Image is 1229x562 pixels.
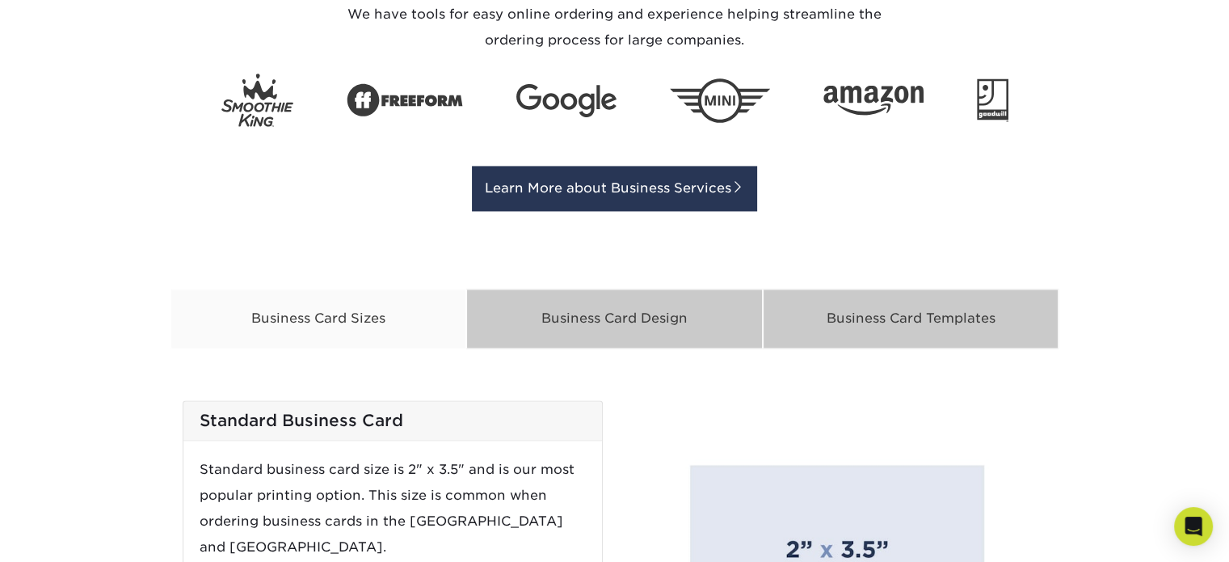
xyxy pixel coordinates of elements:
[200,411,586,430] h5: Standard Business Card
[977,78,1008,122] img: Goodwill
[763,289,1059,349] div: Business Card Templates
[221,73,293,127] img: Smoothie King
[170,289,467,349] div: Business Card Sizes
[466,289,763,349] div: Business Card Design
[472,166,757,211] a: Learn More about Business Services
[823,85,924,116] img: Amazon
[347,74,463,126] img: Freeform
[670,78,770,122] img: Mini
[332,2,898,53] p: We have tools for easy online ordering and experience helping streamline the ordering process for...
[1174,507,1213,546] div: Open Intercom Messenger
[516,83,617,116] img: Google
